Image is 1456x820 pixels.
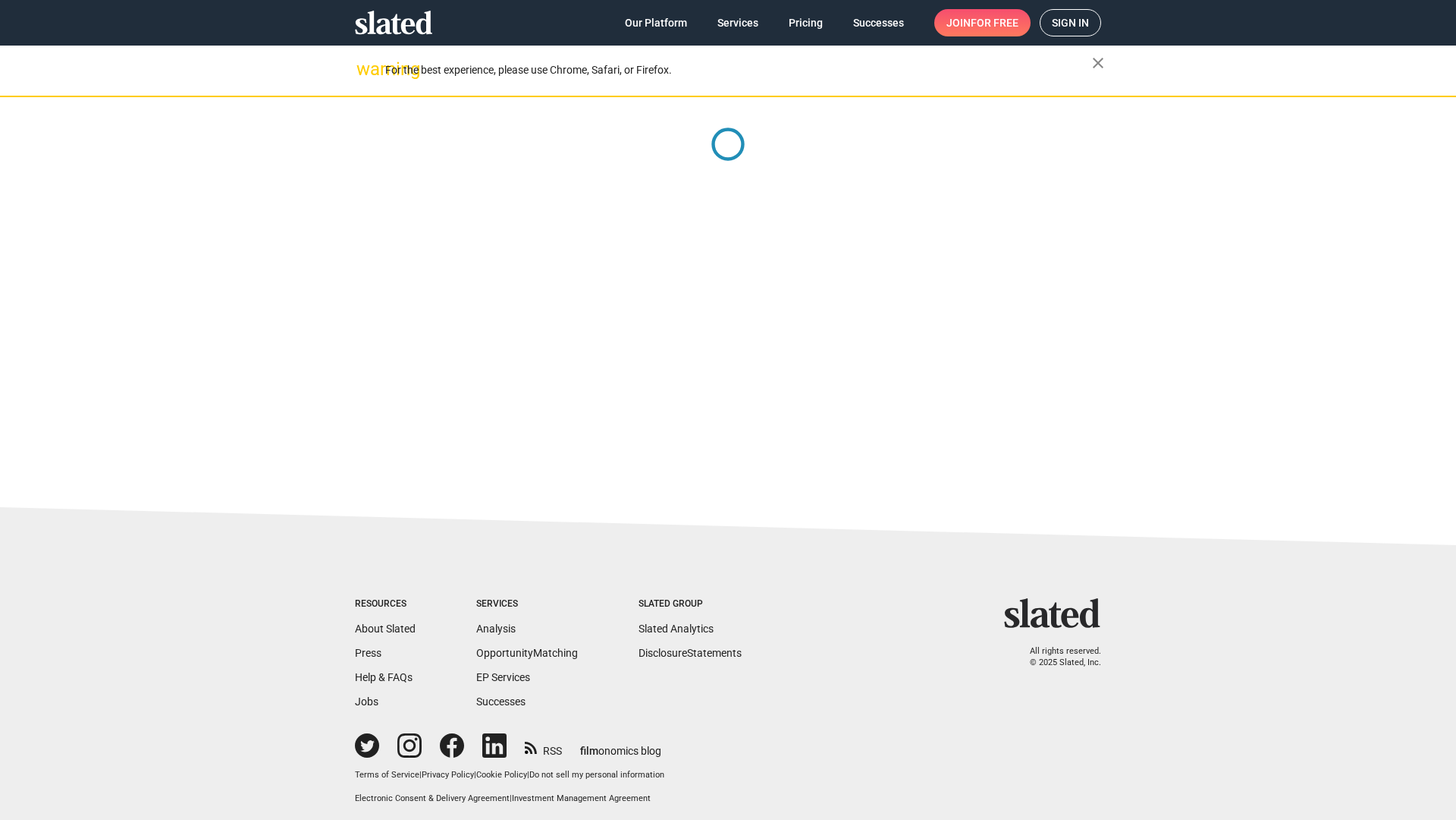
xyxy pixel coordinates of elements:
[355,598,416,610] div: Resources
[356,60,375,78] mat-icon: warning
[476,770,527,780] a: Cookie Policy
[946,9,1018,36] span: Join
[1040,9,1101,36] a: Sign in
[613,9,699,36] a: Our Platform
[355,695,378,708] a: Jobs
[580,732,661,758] a: filmonomics blog
[355,793,510,803] a: Electronic Consent & Delivery Agreement
[625,9,687,36] span: Our Platform
[476,695,526,708] a: Successes
[1052,10,1089,36] span: Sign in
[355,770,419,780] a: Terms of Service
[385,60,1092,80] div: For the best experience, please use Chrome, Safari, or Firefox.
[639,598,742,610] div: Slated Group
[419,770,422,780] span: |
[1014,646,1101,668] p: All rights reserved. © 2025 Slated, Inc.
[639,647,742,659] a: DisclosureStatements
[476,647,578,659] a: OpportunityMatching
[789,9,823,36] span: Pricing
[1089,54,1107,72] mat-icon: close
[934,9,1031,36] a: Joinfor free
[355,671,413,683] a: Help & FAQs
[512,793,651,803] a: Investment Management Agreement
[476,671,530,683] a: EP Services
[474,770,476,780] span: |
[971,9,1018,36] span: for free
[705,9,770,36] a: Services
[853,9,904,36] span: Successes
[580,745,598,757] span: film
[355,647,381,659] a: Press
[717,9,758,36] span: Services
[476,623,516,635] a: Analysis
[355,623,416,635] a: About Slated
[527,770,529,780] span: |
[510,793,512,803] span: |
[841,9,916,36] a: Successes
[476,598,578,610] div: Services
[422,770,474,780] a: Privacy Policy
[639,623,714,635] a: Slated Analytics
[529,770,664,781] button: Do not sell my personal information
[777,9,835,36] a: Pricing
[525,735,562,758] a: RSS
